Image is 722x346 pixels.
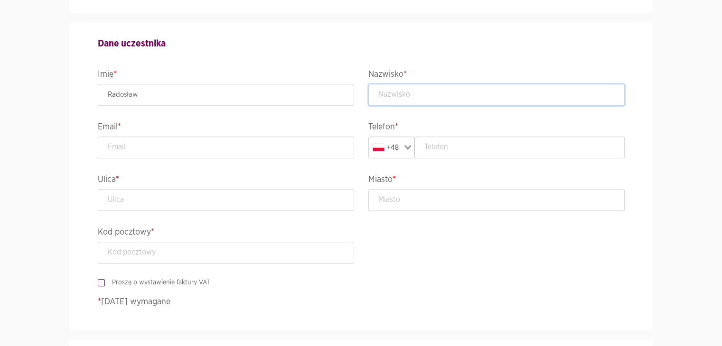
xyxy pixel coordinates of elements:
legend: Telefon [368,120,625,137]
legend: Ulica [98,173,354,189]
label: Proszę o wystawienie faktury VAT [105,278,210,287]
p: [DATE] wymagane [98,296,625,309]
legend: Kod pocztowy [98,225,354,242]
input: Nazwisko [368,84,625,106]
img: pl.svg [373,144,384,151]
input: Miasto [368,189,625,211]
input: Telefon [414,137,625,158]
legend: Nazwisko [368,67,625,84]
legend: Miasto [368,173,625,189]
legend: Imię [98,67,354,84]
input: Ulica [98,189,354,211]
legend: Email [98,120,354,137]
input: Email [98,137,354,158]
input: Kod pocztowy [98,242,354,264]
strong: Dane uczestnika [98,39,166,48]
div: +48 [371,139,402,156]
div: Search for option [368,137,415,158]
input: Imię [98,84,354,106]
